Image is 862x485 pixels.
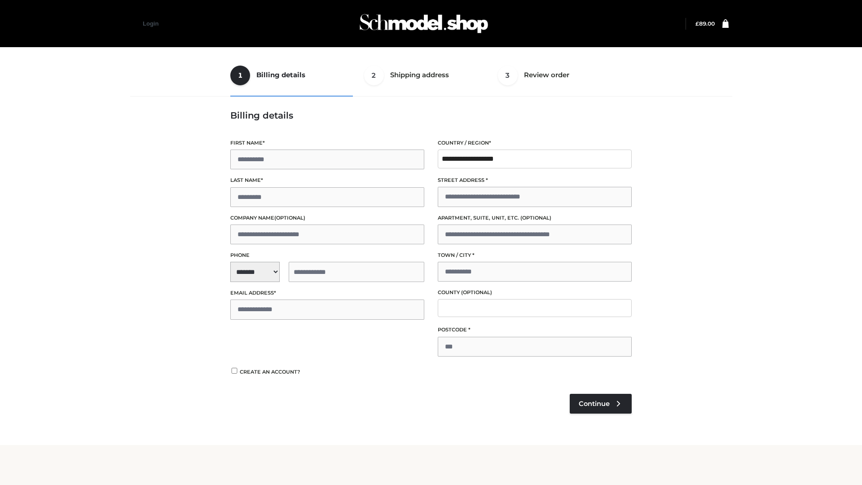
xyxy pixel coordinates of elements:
[143,20,158,27] a: Login
[520,215,551,221] span: (optional)
[230,139,424,147] label: First name
[230,176,424,185] label: Last name
[570,394,632,414] a: Continue
[230,110,632,121] h3: Billing details
[240,369,300,375] span: Create an account?
[230,214,424,222] label: Company name
[438,326,632,334] label: Postcode
[438,288,632,297] label: County
[230,251,424,260] label: Phone
[356,6,491,41] img: Schmodel Admin 964
[438,214,632,222] label: Apartment, suite, unit, etc.
[230,289,424,297] label: Email address
[695,20,699,27] span: £
[695,20,715,27] bdi: 89.00
[461,289,492,295] span: (optional)
[695,20,715,27] a: £89.00
[438,139,632,147] label: Country / Region
[438,251,632,260] label: Town / City
[438,176,632,185] label: Street address
[579,400,610,408] span: Continue
[230,368,238,374] input: Create an account?
[274,215,305,221] span: (optional)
